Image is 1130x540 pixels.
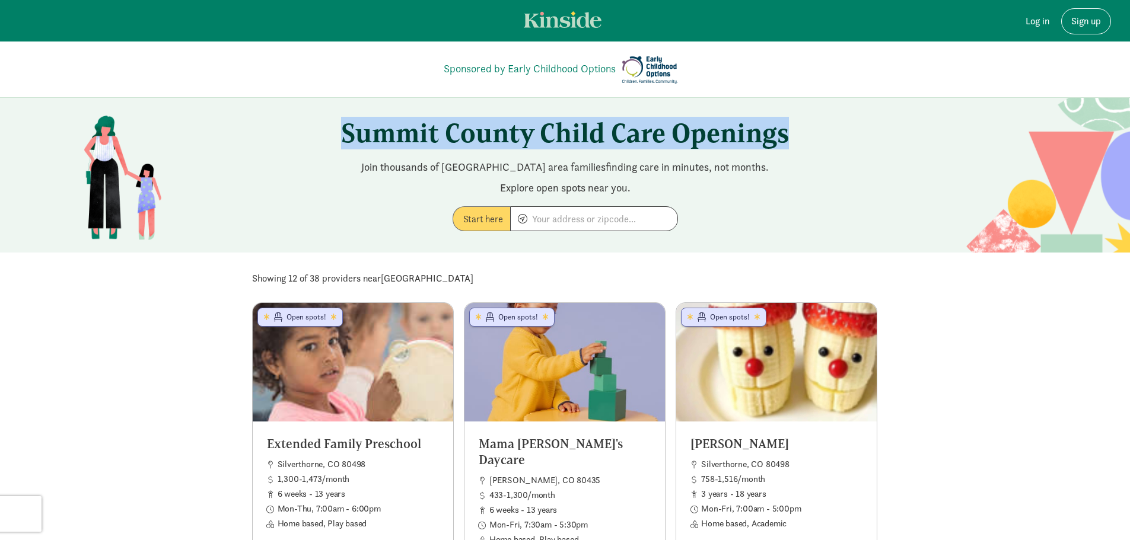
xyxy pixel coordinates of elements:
a: Log in [1016,8,1059,34]
span: Mon-Fri, 7:30am - 5:30pm [489,520,651,530]
span: 6 weeks - 13 years [489,505,651,515]
p: Join thousands of [GEOGRAPHIC_DATA] area families [236,159,895,175]
a: Sign up [1061,8,1111,34]
span: Home based, Play based [278,519,439,529]
span: Open spots! [287,312,329,322]
span: 1,300-1,473/month [278,474,439,484]
span: 433-1,300/month [489,490,651,500]
span: 3 years - 18 years [701,489,862,499]
a: Sponsored by Early Childhood Options [444,60,616,76]
span: Silverthorne, CO 80498 [278,459,439,469]
span: Silverthorne, CO 80498 [701,459,862,469]
span: 6 weeks - 13 years [278,489,439,499]
span: finding care in minutes, not months. [606,160,769,174]
img: Early Childhood Options [618,52,681,88]
span: 758-1,516/month [701,474,862,484]
label: Start here [453,206,510,231]
span: [PERSON_NAME], CO 80435 [489,475,651,485]
h5: [PERSON_NAME] [690,436,862,452]
span: Mon-Thu, 7:00am - 6:00pm [278,504,439,514]
input: Your address or zipcode... [511,207,677,231]
p: Explore open spots near you. [236,180,895,196]
span: [GEOGRAPHIC_DATA] [381,272,473,285]
p: Showing 12 of 38 providers near [252,271,878,286]
span: Open spots! [710,312,752,322]
span: Home based, Academic [701,519,862,529]
span: Open spots! [498,312,540,322]
iframe: Chat Widget [1071,483,1130,540]
h5: Extended Family Preschool [267,436,439,452]
img: light.svg [524,11,601,28]
span: Mon-Fri, 7:00am - 5:00pm [701,504,862,514]
h5: Mama [PERSON_NAME]'s Daycare [479,436,651,468]
h1: Summit County Child Care Openings [236,117,895,149]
